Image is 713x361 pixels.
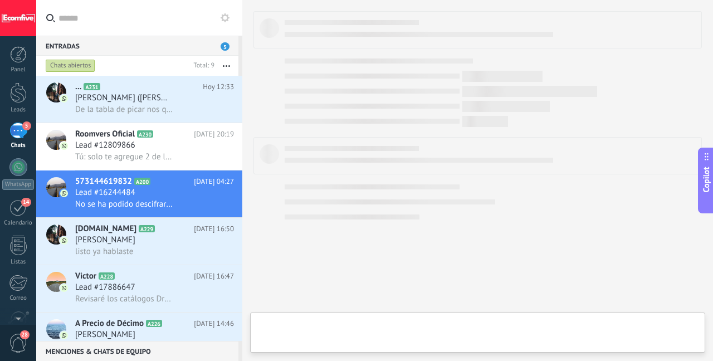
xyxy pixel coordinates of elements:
span: A Precio de Décimo [75,318,144,329]
span: Lead #16244484 [75,187,135,198]
span: A228 [99,272,115,280]
span: 5 [22,121,31,130]
span: Hoy 12:33 [203,81,234,92]
span: No se ha podido descifrar el contenido del mensaje. El mensaje no puede leerse aquí. Por favor, v... [75,199,173,209]
span: Lead #17886647 [75,282,135,293]
a: avataricon[DOMAIN_NAME]A229[DATE] 16:50[PERSON_NAME]listo ya hablaste [36,218,242,265]
div: Chats abiertos [46,59,95,72]
span: [DATE] 16:50 [194,223,234,235]
span: [DATE] 16:47 [194,271,234,282]
span: ... [75,81,81,92]
span: 28 [20,330,30,339]
span: A226 [146,320,162,327]
div: Total: 9 [189,60,214,71]
img: icon [60,331,68,339]
span: 573144619832 [75,176,132,187]
img: icon [60,189,68,197]
a: avataricon573144619832A200[DATE] 04:27Lead #16244484No se ha podido descifrar el contenido del me... [36,170,242,217]
span: [DATE] 20:19 [194,129,234,140]
img: icon [60,284,68,292]
div: WhatsApp [2,179,34,190]
span: Lead #12809866 [75,140,135,151]
div: Menciones & Chats de equipo [36,341,238,361]
span: [PERSON_NAME] [75,235,135,246]
span: 14 [21,198,31,207]
span: A230 [137,130,153,138]
img: icon [60,237,68,245]
span: [DATE] 04:27 [194,176,234,187]
span: A200 [134,178,150,185]
span: Victor [75,271,96,282]
div: Leads [2,106,35,114]
div: Correo [2,295,35,302]
span: A231 [84,83,100,90]
span: De la tabla de picar nos quedó una unidad, en caso tal si tienen más ayúdenme porfa [75,104,173,115]
span: [DOMAIN_NAME] [75,223,136,235]
span: 5 [221,42,229,51]
span: [PERSON_NAME] [75,329,135,340]
a: avatariconVictorA228[DATE] 16:47Lead #17886647Revisaré los catálogos Dropi y te informo, gracias bro [36,265,242,312]
div: Entradas [36,36,238,56]
a: avataricon...A231Hoy 12:33[PERSON_NAME] ([PERSON_NAME])De la tabla de picar nos quedó una unidad,... [36,76,242,123]
span: listo ya hablaste [75,246,133,257]
span: Roomvers Oficial [75,129,135,140]
div: Panel [2,66,35,74]
div: Listas [2,258,35,266]
div: Calendario [2,219,35,227]
div: Chats [2,142,35,149]
img: icon [60,142,68,150]
span: [DATE] 14:46 [194,318,234,329]
span: A229 [139,225,155,232]
img: icon [60,95,68,103]
a: avatariconA Precio de DécimoA226[DATE] 14:46[PERSON_NAME] [36,313,242,359]
a: avatariconRoomvers OficialA230[DATE] 20:19Lead #12809866Tú: solo te agregue 2 de las azules [36,123,242,170]
span: Tú: solo te agregue 2 de las azules [75,152,173,162]
span: Copilot [701,167,712,193]
span: [PERSON_NAME] ([PERSON_NAME]) [75,92,173,104]
span: Revisaré los catálogos Dropi y te informo, gracias bro [75,294,173,304]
